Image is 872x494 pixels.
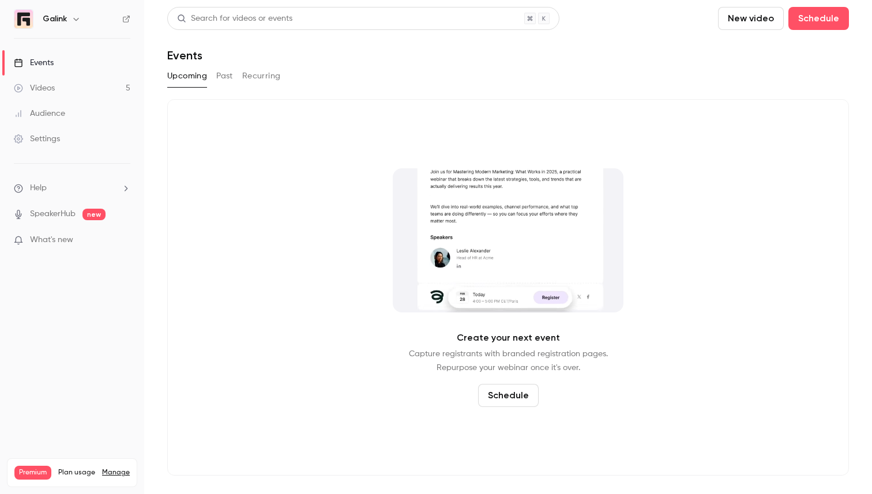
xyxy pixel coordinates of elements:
[14,182,130,194] li: help-dropdown-opener
[14,57,54,69] div: Events
[82,209,106,220] span: new
[102,468,130,477] a: Manage
[718,7,784,30] button: New video
[14,133,60,145] div: Settings
[30,182,47,194] span: Help
[788,7,849,30] button: Schedule
[14,466,51,480] span: Premium
[14,108,65,119] div: Audience
[167,48,202,62] h1: Events
[242,67,281,85] button: Recurring
[216,67,233,85] button: Past
[409,347,608,375] p: Capture registrants with branded registration pages. Repurpose your webinar once it's over.
[30,234,73,246] span: What's new
[478,384,539,407] button: Schedule
[58,468,95,477] span: Plan usage
[30,208,76,220] a: SpeakerHub
[457,331,560,345] p: Create your next event
[167,67,207,85] button: Upcoming
[43,13,67,25] h6: Galink
[14,82,55,94] div: Videos
[177,13,292,25] div: Search for videos or events
[14,10,33,28] img: Galink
